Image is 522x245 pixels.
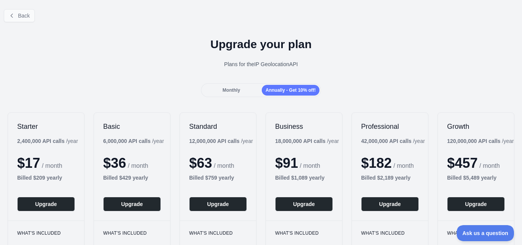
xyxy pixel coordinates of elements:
[457,225,514,241] iframe: Toggle Customer Support
[361,155,392,171] span: $ 182
[189,137,253,145] div: / year
[447,155,478,171] span: $ 457
[189,138,240,144] b: 12,000,000 API calls
[447,137,514,145] div: / year
[447,122,505,131] h2: Growth
[361,138,412,144] b: 42,000,000 API calls
[189,155,212,171] span: $ 63
[275,138,326,144] b: 18,000,000 API calls
[275,122,333,131] h2: Business
[361,137,425,145] div: / year
[189,122,247,131] h2: Standard
[275,155,298,171] span: $ 91
[447,138,501,144] b: 120,000,000 API calls
[275,137,339,145] div: / year
[361,122,419,131] h2: Professional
